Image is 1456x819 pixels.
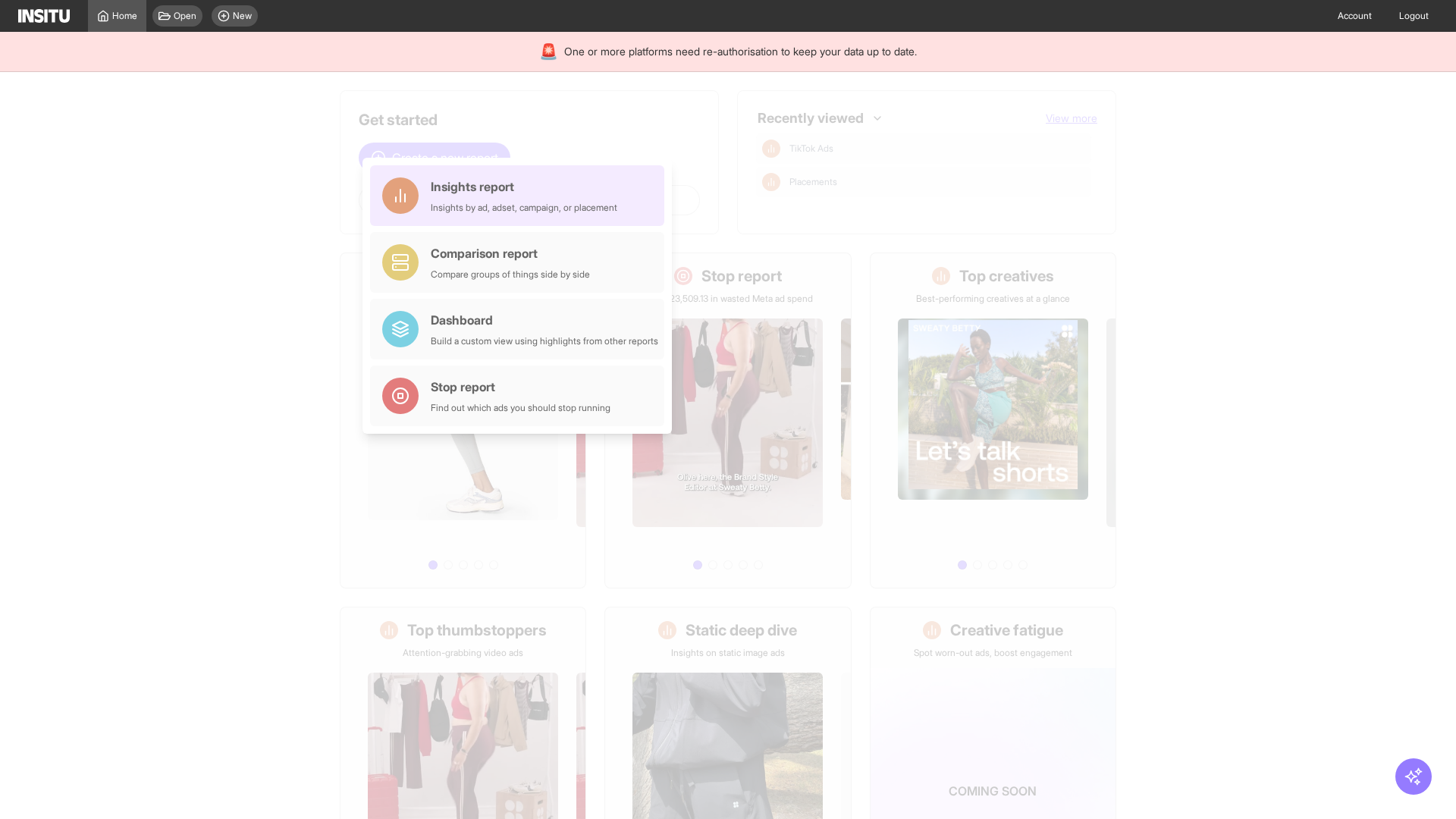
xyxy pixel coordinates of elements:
[431,335,658,347] div: Build a custom view using highlights from other reports
[431,402,610,414] div: Find out which ads you should stop running
[539,41,558,62] div: 🚨
[431,378,610,396] div: Stop report
[18,9,70,23] img: Logo
[431,311,658,329] div: Dashboard
[431,177,617,196] div: Insights report
[431,244,590,262] div: Comparison report
[431,268,590,281] div: Compare groups of things side by side
[431,202,617,214] div: Insights by ad, adset, campaign, or placement
[233,10,252,22] span: New
[112,10,137,22] span: Home
[564,44,917,59] span: One or more platforms need re-authorisation to keep your data up to date.
[174,10,196,22] span: Open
